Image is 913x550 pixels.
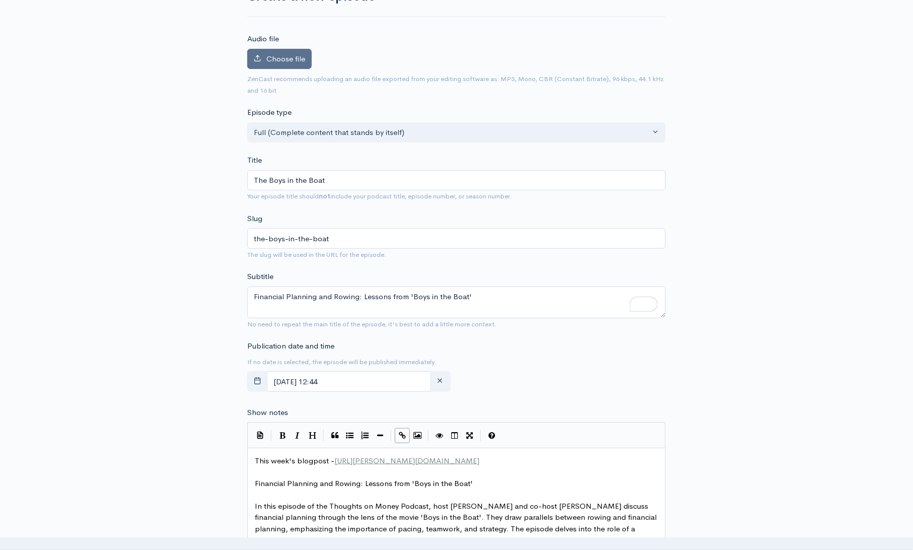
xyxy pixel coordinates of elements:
[410,428,425,443] button: Insert Image
[428,430,429,442] i: |
[432,428,447,443] button: Toggle Preview
[334,456,479,465] span: [URL][PERSON_NAME][DOMAIN_NAME]
[395,428,410,443] button: Create Link
[290,428,305,443] button: Italic
[358,428,373,443] button: Numbered List
[247,371,268,392] button: toggle
[430,371,451,392] button: clear
[247,271,273,283] label: Subtitle
[247,250,386,259] small: The slug will be used in the URL for the episode.
[255,478,473,488] span: Financial Planning and Rowing: Lessons from 'Boys in the Boat'
[247,287,666,318] textarea: To enrich screen reader interactions, please activate Accessibility in Grammarly extension settings
[255,456,479,465] span: This week's blogpost -
[480,430,481,442] i: |
[247,155,262,166] label: Title
[447,428,462,443] button: Toggle Side by Side
[373,428,388,443] button: Insert Horizontal Line
[484,428,500,443] button: Markdown Guide
[271,430,272,442] i: |
[247,170,666,191] input: What is the episode's title?
[275,428,290,443] button: Bold
[462,428,477,443] button: Toggle Fullscreen
[247,33,279,45] label: Audio file
[253,427,268,442] button: Insert Show Notes Template
[266,54,305,63] span: Choose file
[247,228,666,249] input: title-of-episode
[247,122,666,143] button: Full (Complete content that stands by itself)
[247,192,512,200] small: Your episode title should include your podcast title, episode number, or season number.
[391,430,392,442] i: |
[247,320,497,328] small: No need to repeat the main title of the episode, it's best to add a little more context.
[247,407,288,419] label: Show notes
[323,430,324,442] i: |
[247,107,292,118] label: Episode type
[305,428,320,443] button: Heading
[247,340,334,352] label: Publication date and time
[247,358,436,366] small: If no date is selected, the episode will be published immediately.
[327,428,342,443] button: Quote
[247,213,262,225] label: Slug
[319,192,330,200] strong: not
[342,428,358,443] button: Generic List
[254,127,650,139] div: Full (Complete content that stands by itself)
[247,75,664,95] small: ZenCast recommends uploading an audio file exported from your editing software as: MP3, Mono, CBR...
